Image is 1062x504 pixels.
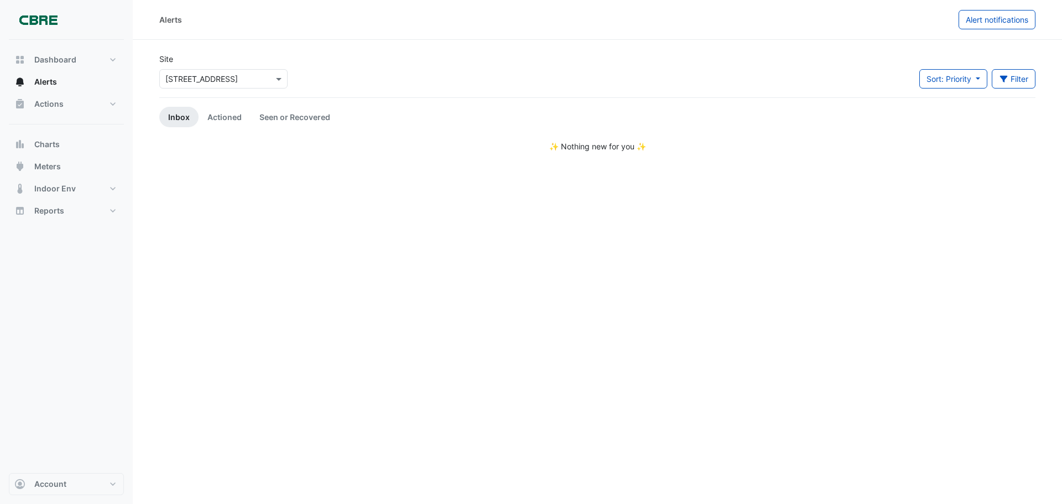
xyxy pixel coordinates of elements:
button: Reports [9,200,124,222]
app-icon: Dashboard [14,54,25,65]
a: Inbox [159,107,199,127]
button: Sort: Priority [919,69,987,89]
button: Alert notifications [959,10,1035,29]
a: Seen or Recovered [251,107,339,127]
app-icon: Alerts [14,76,25,87]
span: Meters [34,161,61,172]
span: Charts [34,139,60,150]
app-icon: Indoor Env [14,183,25,194]
app-icon: Actions [14,98,25,110]
iframe: Intercom live chat [1024,466,1051,493]
button: Actions [9,93,124,115]
span: Sort: Priority [926,74,971,84]
span: Reports [34,205,64,216]
button: Filter [992,69,1036,89]
img: Company Logo [13,9,63,31]
button: Indoor Env [9,178,124,200]
app-icon: Meters [14,161,25,172]
span: Alerts [34,76,57,87]
button: Alerts [9,71,124,93]
app-icon: Reports [14,205,25,216]
button: Dashboard [9,49,124,71]
span: Actions [34,98,64,110]
div: Alerts [159,14,182,25]
span: Dashboard [34,54,76,65]
a: Actioned [199,107,251,127]
button: Account [9,473,124,495]
label: Site [159,53,173,65]
app-icon: Charts [14,139,25,150]
span: Account [34,479,66,490]
span: Indoor Env [34,183,76,194]
button: Charts [9,133,124,155]
div: ✨ Nothing new for you ✨ [159,141,1035,152]
span: Alert notifications [966,15,1028,24]
button: Meters [9,155,124,178]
